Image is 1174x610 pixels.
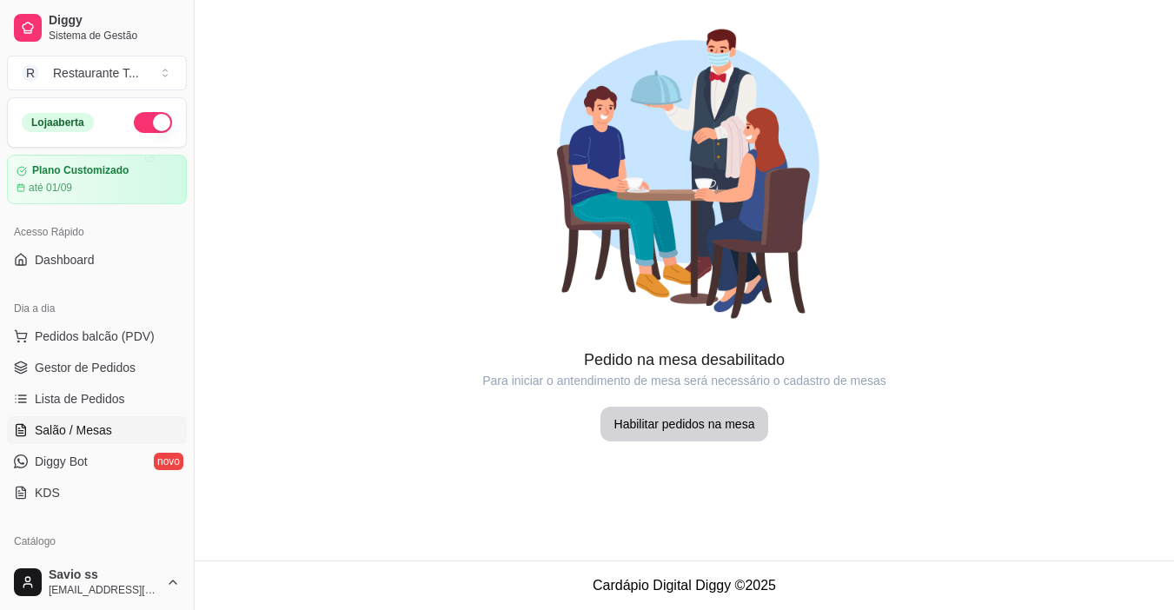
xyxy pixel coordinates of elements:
span: Gestor de Pedidos [35,359,136,376]
span: Salão / Mesas [35,421,112,439]
button: Select a team [7,56,187,90]
article: até 01/09 [29,181,72,195]
span: Dashboard [35,251,95,269]
a: Diggy Botnovo [7,448,187,475]
span: Pedidos balcão (PDV) [35,328,155,345]
span: [EMAIL_ADDRESS][DOMAIN_NAME] [49,583,159,597]
button: Habilitar pedidos na mesa [600,407,769,441]
div: Catálogo [7,527,187,555]
article: Plano Customizado [32,164,129,177]
span: Sistema de Gestão [49,29,180,43]
a: KDS [7,479,187,507]
div: Loja aberta [22,113,94,132]
footer: Cardápio Digital Diggy © 2025 [195,560,1174,610]
div: Restaurante T ... [53,64,139,82]
a: Lista de Pedidos [7,385,187,413]
span: Savio ss [49,567,159,583]
button: Pedidos balcão (PDV) [7,322,187,350]
a: Plano Customizadoaté 01/09 [7,155,187,204]
div: Dia a dia [7,295,187,322]
button: Savio ss[EMAIL_ADDRESS][DOMAIN_NAME] [7,561,187,603]
a: Gestor de Pedidos [7,354,187,381]
a: DiggySistema de Gestão [7,7,187,49]
a: Salão / Mesas [7,416,187,444]
span: KDS [35,484,60,501]
span: Lista de Pedidos [35,390,125,408]
article: Para iniciar o antendimento de mesa será necessário o cadastro de mesas [195,372,1174,389]
a: Dashboard [7,246,187,274]
button: Alterar Status [134,112,172,133]
span: Diggy [49,13,180,29]
article: Pedido na mesa desabilitado [195,348,1174,372]
div: Acesso Rápido [7,218,187,246]
span: R [22,64,39,82]
span: Diggy Bot [35,453,88,470]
